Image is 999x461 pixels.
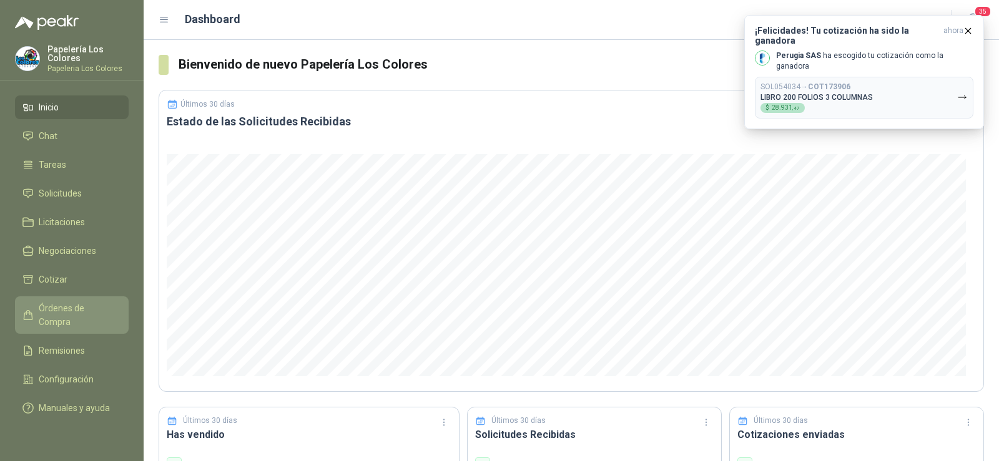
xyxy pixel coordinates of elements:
[792,105,800,111] span: ,47
[760,103,805,113] div: $
[15,15,79,30] img: Logo peakr
[185,11,240,28] h1: Dashboard
[39,401,110,415] span: Manuales y ayuda
[15,339,129,362] a: Remisiones
[754,415,808,427] p: Últimos 30 días
[179,55,984,74] h3: Bienvenido de nuevo Papelería Los Colores
[772,105,800,111] span: 28.931
[39,273,67,286] span: Cotizar
[974,6,992,17] span: 35
[39,301,117,329] span: Órdenes de Compra
[39,244,96,258] span: Negociaciones
[776,51,821,60] b: Perugia SAS
[15,210,129,234] a: Licitaciones
[15,367,129,391] a: Configuración
[39,129,57,143] span: Chat
[15,95,129,119] a: Inicio
[167,114,976,129] h3: Estado de las Solicitudes Recibidas
[962,9,984,31] button: 35
[475,427,714,442] h3: Solicitudes Recibidas
[760,82,850,92] p: SOL054034 →
[755,77,973,119] button: SOL054034→COT173906LIBRO 200 FOLIOS 3 COLUMNAS$28.931,47
[755,51,769,65] img: Company Logo
[39,187,82,200] span: Solicitudes
[39,100,59,114] span: Inicio
[808,82,850,91] b: COT173906
[755,26,938,46] h3: ¡Felicidades! Tu cotización ha sido la ganadora
[776,51,973,72] p: ha escogido tu cotización como la ganadora
[744,15,984,129] button: ¡Felicidades! Tu cotización ha sido la ganadoraahora Company LogoPerugia SAS ha escogido tu cotiz...
[180,100,235,109] p: Últimos 30 días
[737,427,976,442] h3: Cotizaciones enviadas
[47,65,129,72] p: Papeleria Los Colores
[15,124,129,148] a: Chat
[183,415,237,427] p: Últimos 30 días
[15,239,129,263] a: Negociaciones
[39,372,94,386] span: Configuración
[39,344,85,357] span: Remisiones
[943,26,963,46] span: ahora
[39,215,85,229] span: Licitaciones
[491,415,546,427] p: Últimos 30 días
[15,182,129,205] a: Solicitudes
[39,158,66,172] span: Tareas
[15,268,129,291] a: Cotizar
[47,45,129,62] p: Papelería Los Colores
[15,296,129,334] a: Órdenes de Compra
[167,427,451,442] h3: Has vendido
[15,396,129,420] a: Manuales y ayuda
[760,93,873,102] p: LIBRO 200 FOLIOS 3 COLUMNAS
[16,47,39,70] img: Company Logo
[15,153,129,177] a: Tareas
